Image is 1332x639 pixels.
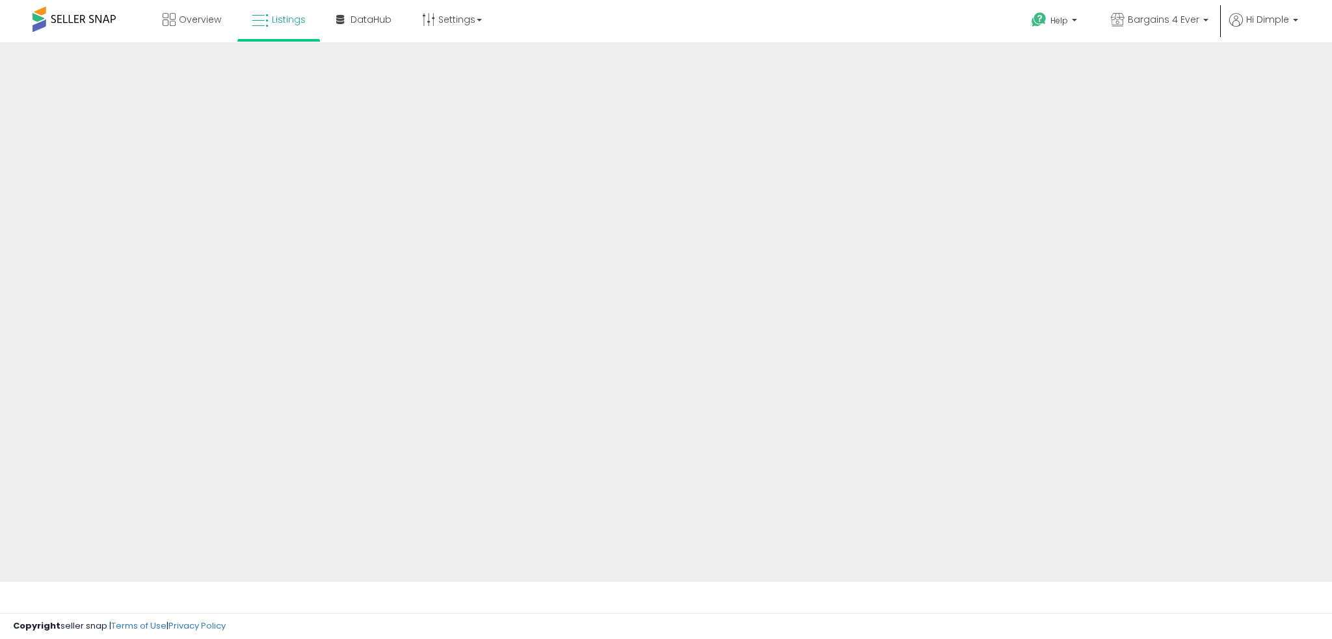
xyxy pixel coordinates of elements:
[1128,13,1199,26] span: Bargains 4 Ever
[179,13,221,26] span: Overview
[351,13,392,26] span: DataHub
[272,13,306,26] span: Listings
[1229,13,1298,42] a: Hi Dimple
[1246,13,1289,26] span: Hi Dimple
[1021,2,1090,42] a: Help
[1031,12,1047,28] i: Get Help
[1050,15,1068,26] span: Help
